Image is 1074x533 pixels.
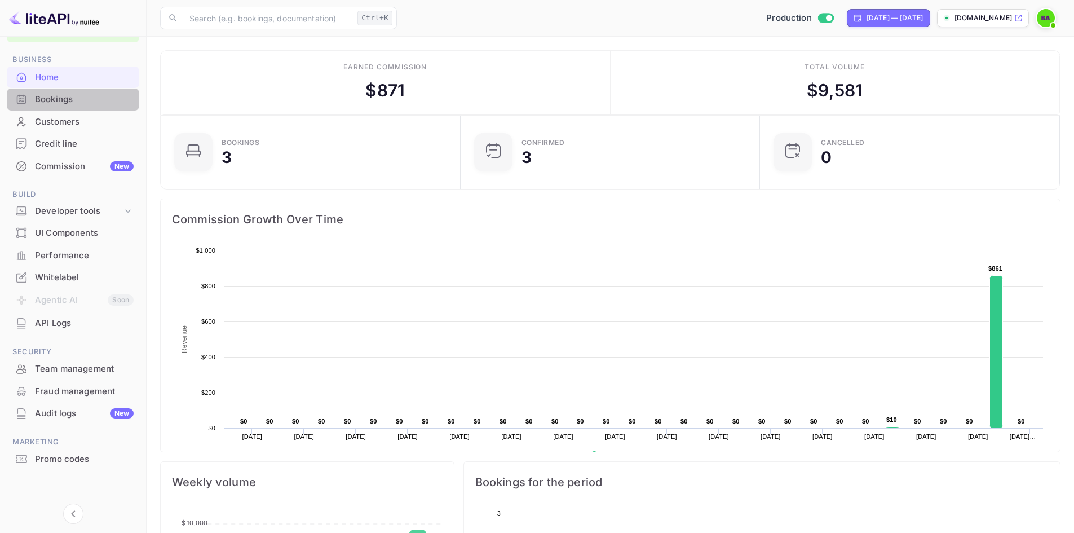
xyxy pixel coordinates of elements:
[7,54,139,66] span: Business
[182,519,207,527] tspan: $ 10,000
[862,418,869,425] text: $0
[1010,433,1036,440] text: [DATE]…
[35,271,134,284] div: Whitelabel
[292,418,299,425] text: $0
[196,247,215,254] text: $1,000
[7,133,139,155] div: Credit line
[201,389,215,396] text: $200
[521,149,532,165] div: 3
[7,403,139,424] a: Audit logsNew
[605,433,625,440] text: [DATE]
[172,210,1049,228] span: Commission Growth Over Time
[1018,418,1025,425] text: $0
[500,418,507,425] text: $0
[35,249,134,262] div: Performance
[805,62,865,72] div: Total volume
[475,473,1049,491] span: Bookings for the period
[821,139,865,146] div: CANCELLED
[201,283,215,289] text: $800
[968,433,988,440] text: [DATE]
[553,433,573,440] text: [DATE]
[183,7,353,29] input: Search (e.g. bookings, documentation)
[762,12,838,25] div: Switch to Sandbox mode
[521,139,565,146] div: Confirmed
[864,433,885,440] text: [DATE]
[7,312,139,334] div: API Logs
[732,418,740,425] text: $0
[577,418,584,425] text: $0
[294,433,314,440] text: [DATE]
[35,71,134,84] div: Home
[821,149,832,165] div: 0
[940,418,947,425] text: $0
[836,418,843,425] text: $0
[7,358,139,379] a: Team management
[807,78,863,103] div: $ 9,581
[448,418,455,425] text: $0
[180,325,188,353] text: Revenue
[758,418,766,425] text: $0
[266,418,273,425] text: $0
[916,433,936,440] text: [DATE]
[35,205,122,218] div: Developer tools
[35,116,134,129] div: Customers
[422,418,429,425] text: $0
[172,473,443,491] span: Weekly volume
[7,436,139,448] span: Marketing
[7,245,139,267] div: Performance
[766,12,812,25] span: Production
[602,451,630,459] text: Revenue
[706,418,714,425] text: $0
[7,67,139,89] div: Home
[7,358,139,380] div: Team management
[35,317,134,330] div: API Logs
[7,67,139,87] a: Home
[201,318,215,325] text: $600
[35,138,134,151] div: Credit line
[7,312,139,333] a: API Logs
[35,407,134,420] div: Audit logs
[7,156,139,178] div: CommissionNew
[344,418,351,425] text: $0
[208,425,215,431] text: $0
[709,433,729,440] text: [DATE]
[7,89,139,109] a: Bookings
[35,160,134,173] div: Commission
[201,354,215,360] text: $400
[497,510,500,517] text: 3
[242,433,262,440] text: [DATE]
[343,62,427,72] div: Earned commission
[7,156,139,177] a: CommissionNew
[7,133,139,154] a: Credit line
[7,245,139,266] a: Performance
[7,381,139,402] a: Fraud management
[7,89,139,111] div: Bookings
[525,418,533,425] text: $0
[222,149,232,165] div: 3
[7,267,139,288] a: Whitelabel
[222,139,259,146] div: Bookings
[501,433,521,440] text: [DATE]
[7,267,139,289] div: Whitelabel
[988,265,1002,272] text: $861
[680,418,688,425] text: $0
[7,111,139,133] div: Customers
[474,418,481,425] text: $0
[603,418,610,425] text: $0
[761,433,781,440] text: [DATE]
[449,433,470,440] text: [DATE]
[886,416,897,423] text: $10
[110,161,134,171] div: New
[7,188,139,201] span: Build
[397,433,418,440] text: [DATE]
[35,453,134,466] div: Promo codes
[7,448,139,470] div: Promo codes
[35,385,134,398] div: Fraud management
[966,418,973,425] text: $0
[7,403,139,425] div: Audit logsNew
[7,201,139,221] div: Developer tools
[657,433,677,440] text: [DATE]
[7,448,139,469] a: Promo codes
[365,78,405,103] div: $ 871
[35,227,134,240] div: UI Components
